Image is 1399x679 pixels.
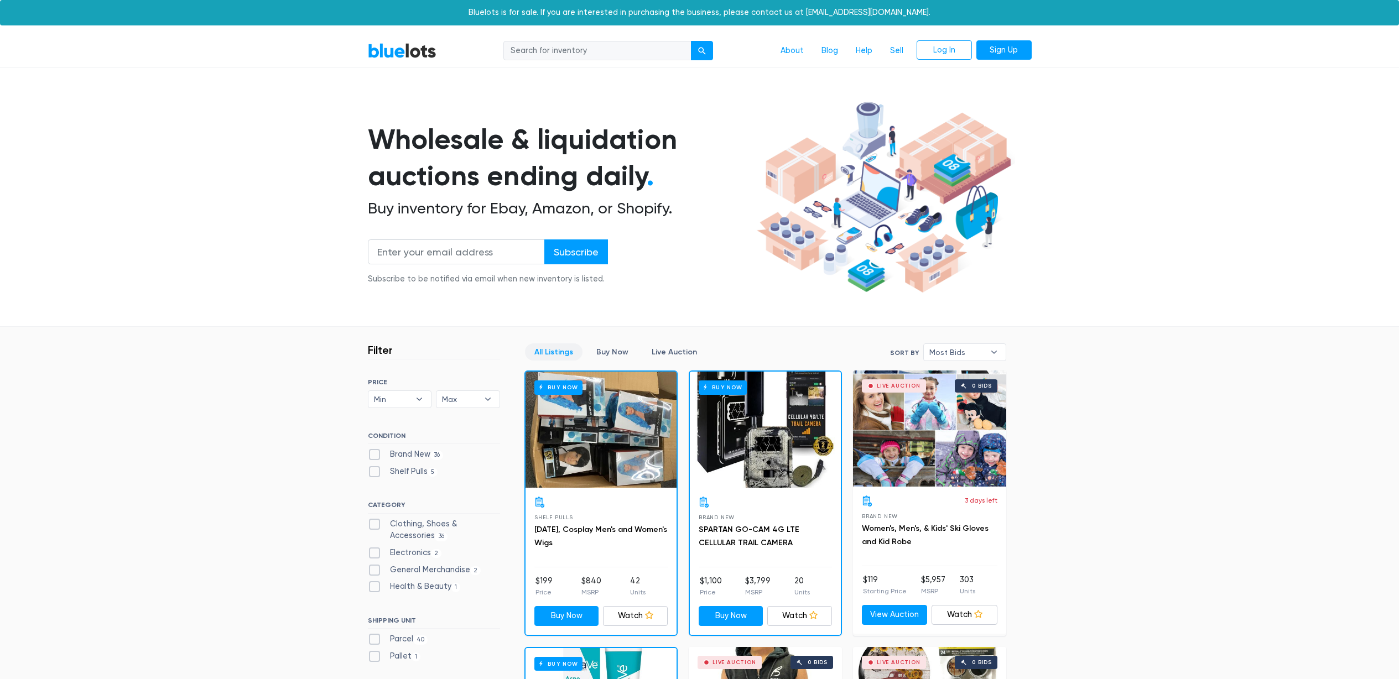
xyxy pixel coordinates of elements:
[847,40,881,61] a: Help
[972,383,992,389] div: 0 bids
[368,121,753,195] h1: Wholesale & liquidation auctions ending daily
[525,343,583,361] a: All Listings
[630,575,646,597] li: 42
[712,660,756,665] div: Live Auction
[431,549,442,558] span: 2
[368,239,545,264] input: Enter your email address
[442,391,479,408] span: Max
[587,343,638,361] a: Buy Now
[534,514,573,520] span: Shelf Pulls
[853,370,1006,487] a: Live Auction 0 bids
[413,635,428,644] span: 40
[368,448,444,461] label: Brand New
[921,574,945,596] li: $5,957
[921,586,945,596] p: MSRP
[535,575,553,597] li: $199
[960,574,975,596] li: 303
[753,97,1015,298] img: hero-ee84e7d0318cb26816c560f6b4441b76977f77a177738b4e94f68c95b2b83dbb.png
[745,575,771,597] li: $3,799
[368,547,442,559] label: Electronics
[435,532,448,541] span: 36
[368,432,500,444] h6: CONDITION
[808,660,828,665] div: 0 bids
[374,391,410,408] span: Min
[982,344,1006,361] b: ▾
[368,633,428,645] label: Parcel
[877,383,920,389] div: Live Auction
[503,41,691,61] input: Search for inventory
[863,574,907,596] li: $119
[976,40,1032,60] a: Sign Up
[581,575,601,597] li: $840
[647,159,654,192] span: .
[412,652,421,661] span: 1
[699,606,763,626] a: Buy Now
[917,40,972,60] a: Log In
[630,587,646,597] p: Units
[368,466,438,478] label: Shelf Pulls
[534,380,583,394] h6: Buy Now
[772,40,813,61] a: About
[813,40,847,61] a: Blog
[700,587,722,597] p: Price
[642,343,706,361] a: Live Auction
[534,525,667,547] a: [DATE], Cosplay Men's and Women's Wigs
[534,657,583,671] h6: Buy Now
[368,43,436,59] a: BlueLots
[603,606,668,626] a: Watch
[690,372,841,488] a: Buy Now
[428,468,438,477] span: 5
[965,495,997,505] p: 3 days left
[699,514,735,520] span: Brand New
[368,581,461,593] label: Health & Beauty
[794,575,810,597] li: 20
[368,501,500,513] h6: CATEGORY
[794,587,810,597] p: Units
[863,586,907,596] p: Starting Price
[451,583,461,592] span: 1
[890,348,919,358] label: Sort By
[700,575,722,597] li: $1,100
[862,513,898,519] span: Brand New
[368,650,421,662] label: Pallet
[699,380,747,394] h6: Buy Now
[368,518,500,542] label: Clothing, Shoes & Accessories
[877,660,920,665] div: Live Auction
[862,605,928,625] a: View Auction
[534,606,599,626] a: Buy Now
[767,606,832,626] a: Watch
[881,40,912,61] a: Sell
[368,617,500,629] h6: SHIPPING UNIT
[581,587,601,597] p: MSRP
[699,525,799,547] a: SPARTAN GO-CAM 4G LTE CELLULAR TRAIL CAMERA
[368,273,608,285] div: Subscribe to be notified via email when new inventory is listed.
[408,391,431,408] b: ▾
[470,566,481,575] span: 2
[368,564,481,576] label: General Merchandise
[368,343,393,357] h3: Filter
[862,524,989,546] a: Women's, Men's, & Kids' Ski Gloves and Kid Robe
[960,586,975,596] p: Units
[745,587,771,597] p: MSRP
[929,344,985,361] span: Most Bids
[526,372,677,488] a: Buy Now
[368,199,753,218] h2: Buy inventory for Ebay, Amazon, or Shopify.
[972,660,992,665] div: 0 bids
[544,239,608,264] input: Subscribe
[476,391,500,408] b: ▾
[430,451,444,459] span: 36
[368,378,500,386] h6: PRICE
[932,605,997,625] a: Watch
[535,587,553,597] p: Price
